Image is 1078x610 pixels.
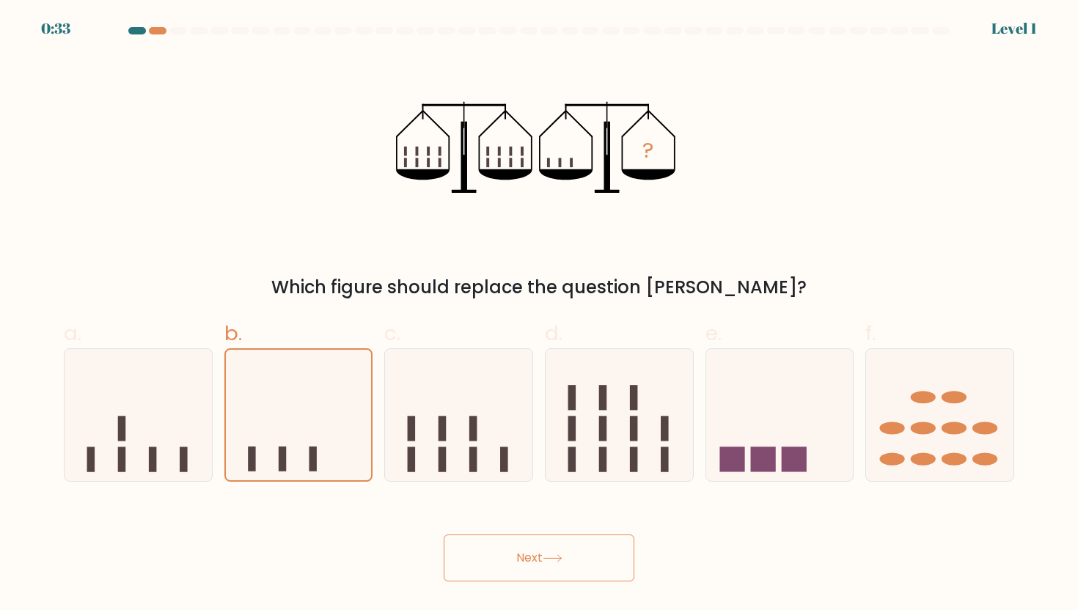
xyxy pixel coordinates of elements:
[64,319,81,348] span: a.
[384,319,400,348] span: c.
[444,534,634,581] button: Next
[224,319,242,348] span: b.
[705,319,722,348] span: e.
[73,274,1005,301] div: Which figure should replace the question [PERSON_NAME]?
[991,18,1037,40] div: Level 1
[41,18,70,40] div: 0:33
[545,319,562,348] span: d.
[642,135,653,165] tspan: ?
[865,319,876,348] span: f.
